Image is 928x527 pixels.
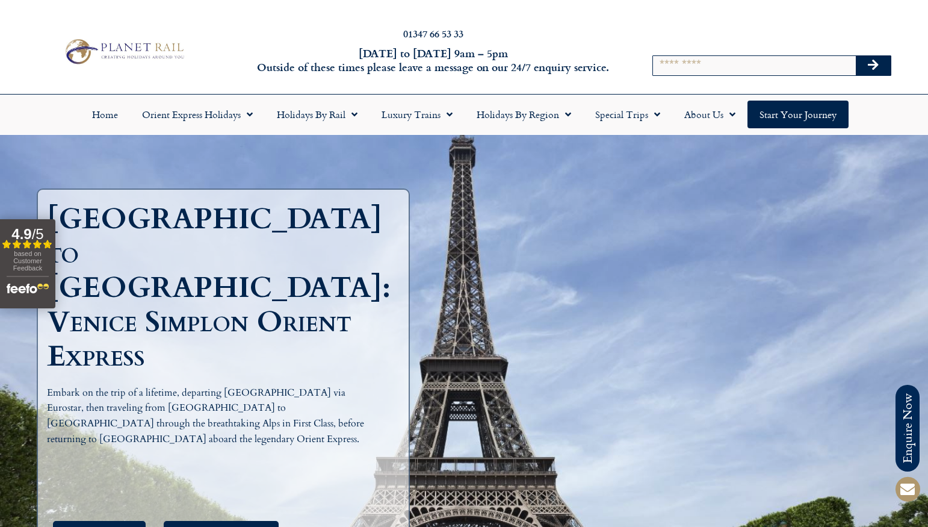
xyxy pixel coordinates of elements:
a: Holidays by Region [465,101,583,128]
button: Search [856,56,891,75]
a: 01347 66 53 33 [403,27,463,40]
h1: [GEOGRAPHIC_DATA] to [GEOGRAPHIC_DATA]: Venice Simplon Orient Express [47,202,391,373]
a: Luxury Trains [370,101,465,128]
a: Special Trips [583,101,672,128]
a: Holidays by Rail [265,101,370,128]
nav: Menu [6,101,922,128]
a: Orient Express Holidays [130,101,265,128]
a: Home [80,101,130,128]
h6: [DATE] to [DATE] 9am – 5pm Outside of these times please leave a message on our 24/7 enquiry serv... [250,46,616,75]
p: Embark on the trip of a lifetime, departing [GEOGRAPHIC_DATA] via Eurostar, then traveling from [... [47,385,374,447]
a: Start your Journey [747,101,849,128]
a: About Us [672,101,747,128]
img: Planet Rail Train Holidays Logo [60,36,187,67]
